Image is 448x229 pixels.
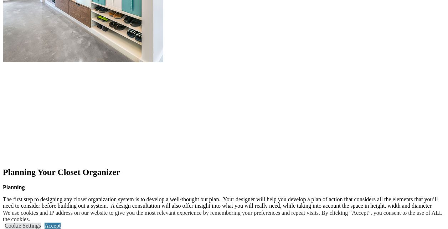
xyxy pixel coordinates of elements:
[3,210,448,223] div: We use cookies and IP address on our website to give you the most relevant experience by remember...
[3,196,445,215] p: The first step to designing any closet organization system is to develop a well-thought out plan....
[3,167,445,177] h2: Planning Your Closet Organizer
[45,223,61,229] a: Accept
[5,223,41,229] a: Cookie Settings
[3,184,25,190] strong: Planning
